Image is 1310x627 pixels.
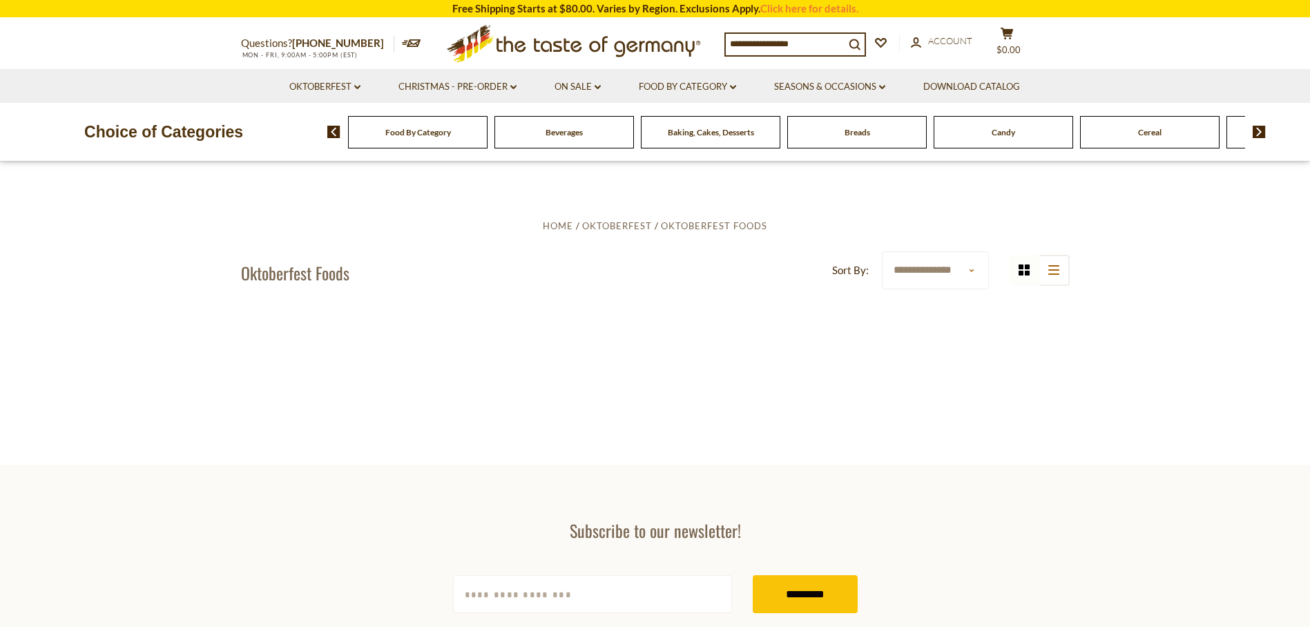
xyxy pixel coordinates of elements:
[241,262,349,283] h1: Oktoberfest Foods
[241,51,358,59] span: MON - FRI, 9:00AM - 5:00PM (EST)
[774,79,885,95] a: Seasons & Occasions
[661,220,767,231] a: Oktoberfest Foods
[327,126,340,138] img: previous arrow
[292,37,384,49] a: [PHONE_NUMBER]
[845,127,870,137] a: Breads
[923,79,1020,95] a: Download Catalog
[453,520,858,541] h3: Subscribe to our newsletter!
[639,79,736,95] a: Food By Category
[555,79,601,95] a: On Sale
[1253,126,1266,138] img: next arrow
[928,35,972,46] span: Account
[385,127,451,137] a: Food By Category
[546,127,583,137] a: Beverages
[398,79,517,95] a: Christmas - PRE-ORDER
[241,35,394,52] p: Questions?
[911,34,972,49] a: Account
[582,220,652,231] a: Oktoberfest
[668,127,754,137] a: Baking, Cakes, Desserts
[996,44,1021,55] span: $0.00
[987,27,1028,61] button: $0.00
[543,220,573,231] a: Home
[289,79,360,95] a: Oktoberfest
[992,127,1015,137] a: Candy
[832,262,869,279] label: Sort By:
[760,2,858,15] a: Click here for details.
[1138,127,1162,137] a: Cereal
